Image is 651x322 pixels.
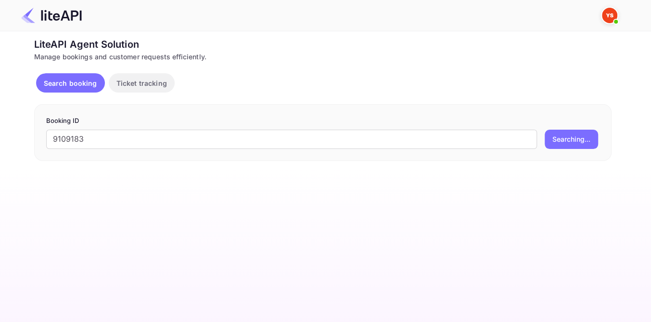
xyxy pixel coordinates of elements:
button: Searching... [545,130,598,149]
img: LiteAPI Logo [21,8,82,23]
p: Ticket tracking [116,78,167,88]
div: LiteAPI Agent Solution [34,37,612,52]
div: Manage bookings and customer requests efficiently. [34,52,612,62]
p: Booking ID [46,116,600,126]
img: Yandex Support [602,8,617,23]
input: Enter Booking ID (e.g., 63782194) [46,130,537,149]
p: Search booking [44,78,97,88]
